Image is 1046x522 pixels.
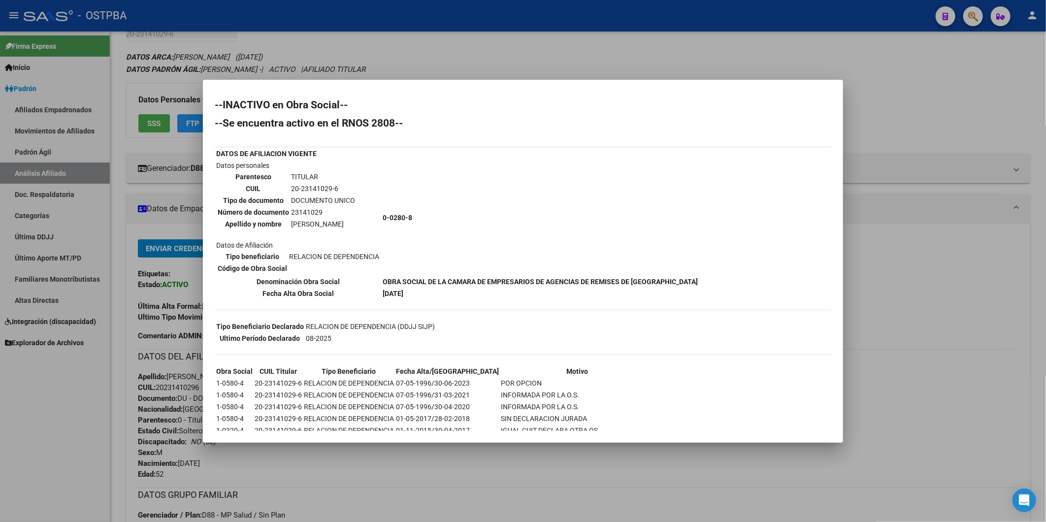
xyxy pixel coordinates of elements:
td: IGUAL CUIT DECLARA OTRA OS [500,425,654,436]
th: Fecha Alta/[GEOGRAPHIC_DATA] [395,366,499,377]
td: RELACION DE DEPENDENCIA [303,390,394,400]
td: 01-11-2015/30-04-2017 [395,425,499,436]
th: Fecha Alta Obra Social [216,288,381,299]
th: Motivo [500,366,654,377]
b: [DATE] [383,290,403,297]
h2: --Se encuentra activo en el RNOS 2808-- [215,118,831,128]
th: Tipo de documento [217,195,290,206]
td: RELACION DE DEPENDENCIA [303,413,394,424]
td: 07-05-1996/30-06-2023 [395,378,499,389]
td: DOCUMENTO UNICO [291,195,356,206]
td: 20-23141029-6 [254,390,302,400]
td: 20-23141029-6 [291,183,356,194]
td: 1-0580-4 [216,378,253,389]
td: 20-23141029-6 [254,378,302,389]
td: TITULAR [291,171,356,182]
th: Número de documento [217,207,290,218]
td: 20-23141029-6 [254,401,302,412]
th: Denominación Obra Social [216,276,381,287]
td: 1-0580-4 [216,390,253,400]
th: Tipo Beneficiario Declarado [216,321,304,332]
b: DATOS DE AFILIACION VIGENTE [216,150,317,158]
td: 20-23141029-6 [254,425,302,436]
th: Tipo Beneficiario [303,366,394,377]
td: 08-2025 [305,333,435,344]
th: Apellido y nombre [217,219,290,229]
td: 1-0580-4 [216,401,253,412]
td: [PERSON_NAME] [291,219,356,229]
div: Open Intercom Messenger [1013,489,1036,512]
b: 0-0280-8 [383,214,412,222]
td: RELACION DE DEPENDENCIA [303,378,394,389]
td: 20-23141029-6 [254,413,302,424]
td: 07-05-1996/31-03-2021 [395,390,499,400]
th: Parentesco [217,171,290,182]
td: RELACION DE DEPENDENCIA (DDJJ SIJP) [305,321,435,332]
td: 01-05-2017/28-02-2018 [395,413,499,424]
td: 1-0320-4 [216,425,253,436]
h2: --INACTIVO en Obra Social-- [215,100,831,110]
th: Código de Obra Social [217,263,288,274]
th: Ultimo Período Declarado [216,333,304,344]
td: 23141029 [291,207,356,218]
th: Tipo beneficiario [217,251,288,262]
th: Obra Social [216,366,253,377]
td: INFORMADA POR LA O.S. [500,390,654,400]
td: RELACION DE DEPENDENCIA [303,401,394,412]
td: SIN DECLARACION JURADA [500,413,654,424]
td: RELACION DE DEPENDENCIA [289,251,380,262]
td: 07-05-1996/30-04-2020 [395,401,499,412]
td: INFORMADA POR LA O.S. [500,401,654,412]
td: 1-0580-4 [216,413,253,424]
th: CUIL [217,183,290,194]
td: RELACION DE DEPENDENCIA [303,425,394,436]
th: CUIL Titular [254,366,302,377]
td: POR OPCION [500,378,654,389]
td: Datos personales Datos de Afiliación [216,160,381,275]
b: OBRA SOCIAL DE LA CAMARA DE EMPRESARIOS DE AGENCIAS DE REMISES DE [GEOGRAPHIC_DATA] [383,278,698,286]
